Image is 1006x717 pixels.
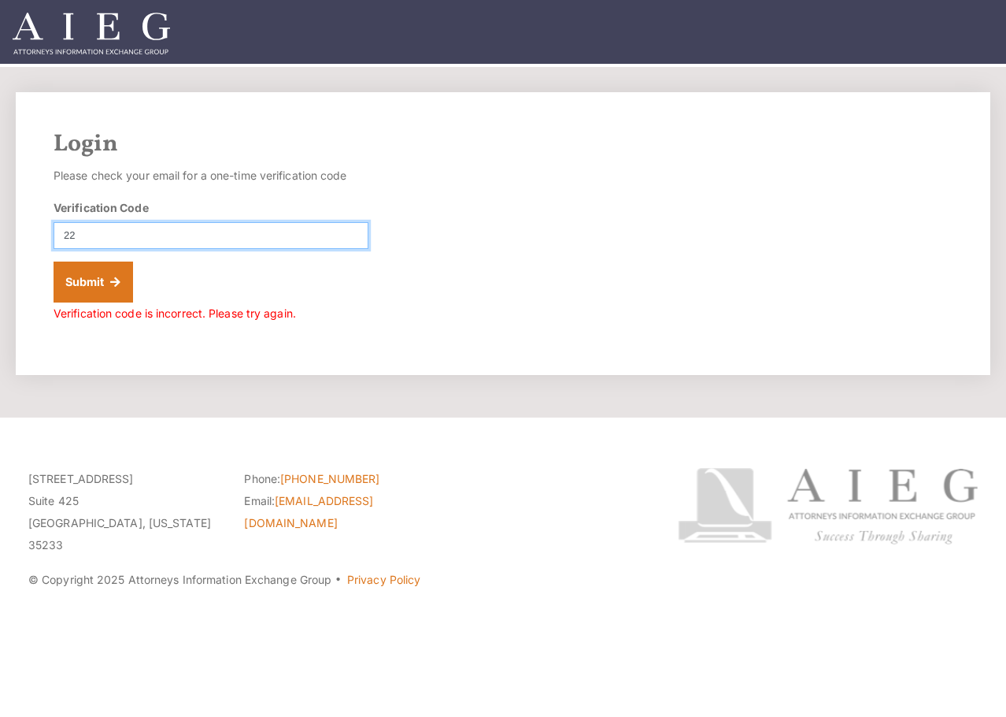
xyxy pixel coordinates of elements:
p: Please check your email for a one-time verification code [54,165,368,187]
img: Attorneys Information Exchange Group [13,13,170,54]
a: Privacy Policy [347,573,420,586]
button: Submit [54,262,133,303]
a: [EMAIL_ADDRESS][DOMAIN_NAME] [244,494,373,529]
h2: Login [54,130,952,158]
label: Verification Code [54,199,149,216]
span: · [335,579,342,587]
span: Verification code is incorrect. Please try again. [54,306,296,320]
a: [PHONE_NUMBER] [280,472,379,485]
li: Email: [244,490,436,534]
li: Phone: [244,468,436,490]
p: © Copyright 2025 Attorneys Information Exchange Group [28,569,653,591]
img: Attorneys Information Exchange Group logo [678,468,978,544]
p: [STREET_ADDRESS] Suite 425 [GEOGRAPHIC_DATA], [US_STATE] 35233 [28,468,220,556]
